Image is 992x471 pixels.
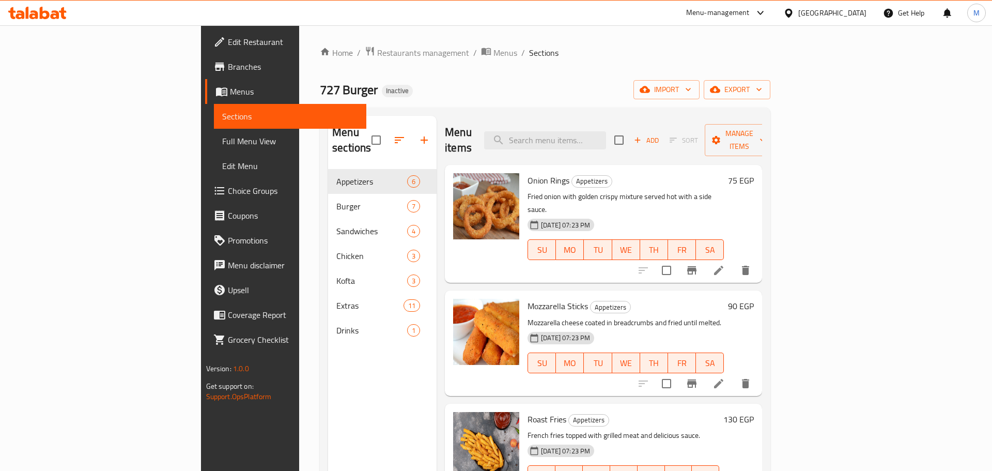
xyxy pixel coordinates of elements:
a: Restaurants management [365,46,469,59]
div: Menu-management [686,7,750,19]
span: M [973,7,980,19]
span: [DATE] 07:23 PM [537,333,594,343]
div: items [407,225,420,237]
button: TH [640,353,668,373]
div: Inactive [382,85,413,97]
a: Edit Menu [214,154,367,178]
div: Kofta3 [328,268,437,293]
input: search [484,131,606,149]
button: Add [630,132,663,148]
span: Extras [336,299,404,312]
span: Select to update [656,260,677,281]
span: Select section first [663,132,705,148]
span: Select to update [656,373,677,394]
img: Onion Rings [453,173,519,239]
span: FR [672,242,692,257]
h6: 75 EGP [728,173,754,188]
span: Chicken [336,250,407,262]
p: French fries topped with grilled meat and delicious sauce. [528,429,719,442]
a: Edit menu item [712,377,725,390]
button: WE [612,353,640,373]
a: Grocery Checklist [205,327,367,352]
a: Support.OpsPlatform [206,390,272,403]
div: items [407,175,420,188]
span: 11 [404,301,420,311]
button: SA [696,353,724,373]
a: Menus [205,79,367,104]
div: Extras11 [328,293,437,318]
span: Version: [206,362,231,375]
button: MO [556,239,584,260]
span: 1 [408,326,420,336]
a: Menus [481,46,517,59]
div: Appetizers [590,301,631,313]
span: Grocery Checklist [228,333,359,346]
span: Drinks [336,324,407,337]
button: TU [584,353,612,373]
span: Sections [222,110,359,123]
button: delete [733,258,758,283]
a: Edit menu item [712,264,725,277]
nav: breadcrumb [320,46,770,59]
div: [GEOGRAPHIC_DATA] [798,7,866,19]
div: Chicken3 [328,244,437,268]
button: Branch-specific-item [679,258,704,283]
span: Appetizers [572,175,612,187]
span: TU [588,242,608,257]
a: Full Menu View [214,129,367,154]
span: Upsell [228,284,359,296]
span: WE [616,356,636,371]
span: Appetizers [591,301,630,313]
a: Coverage Report [205,302,367,327]
span: import [642,83,691,96]
button: SU [528,239,556,260]
div: Sandwiches4 [328,219,437,244]
span: Restaurants management [377,47,469,59]
span: Menus [493,47,517,59]
span: Mozzarella Sticks [528,298,588,314]
button: import [633,80,700,99]
div: Burger7 [328,194,437,219]
h6: 130 EGP [723,412,754,427]
span: Choice Groups [228,185,359,197]
nav: Menu sections [328,165,437,347]
span: Menus [230,85,359,98]
span: Edit Restaurant [228,36,359,48]
span: 6 [408,177,420,187]
button: SA [696,239,724,260]
span: Select section [608,129,630,151]
span: Onion Rings [528,173,569,188]
span: FR [672,356,692,371]
button: Add section [412,128,437,153]
div: Appetizers [336,175,407,188]
span: Burger [336,200,407,212]
h6: 90 EGP [728,299,754,313]
span: Coupons [228,209,359,222]
span: SA [700,356,720,371]
a: Menu disclaimer [205,253,367,278]
span: Promotions [228,234,359,247]
a: Sections [214,104,367,129]
a: Choice Groups [205,178,367,203]
span: MO [560,242,580,257]
button: TH [640,239,668,260]
div: Sandwiches [336,225,407,237]
a: Edit Restaurant [205,29,367,54]
div: Appetizers [568,414,609,427]
span: WE [616,242,636,257]
span: SU [532,356,552,371]
button: WE [612,239,640,260]
span: Roast Fries [528,412,566,427]
span: 7 [408,202,420,211]
button: delete [733,371,758,396]
div: items [407,250,420,262]
button: Manage items [705,124,774,156]
div: Kofta [336,275,407,287]
span: export [712,83,762,96]
h2: Menu items [445,125,472,156]
span: Add [632,134,660,146]
a: Coupons [205,203,367,228]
